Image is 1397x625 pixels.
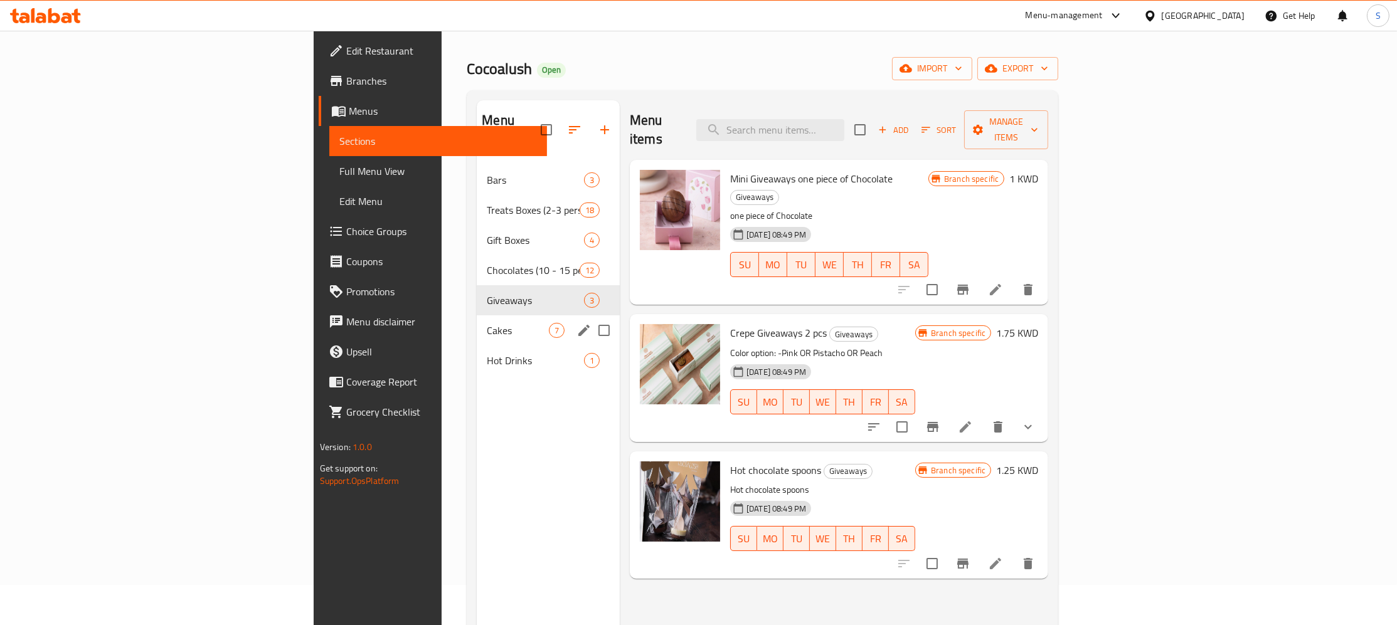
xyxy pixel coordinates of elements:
button: WE [815,252,844,277]
span: Get support on: [320,460,378,476]
span: Sort [922,123,956,137]
a: Edit menu item [988,556,1003,571]
button: TH [836,389,863,414]
p: Hot chocolate spoons [730,482,915,498]
span: Edit Menu [339,194,537,209]
span: FR [868,530,884,548]
div: Hot Drinks1 [477,345,620,376]
span: Select to update [889,414,915,440]
span: Giveaways [824,464,872,478]
a: Edit menu item [988,282,1003,297]
button: MO [759,252,787,277]
span: Edit Restaurant [346,43,537,58]
div: Open [537,63,566,78]
span: Branch specific [926,465,991,476]
div: [GEOGRAPHIC_DATA] [1162,9,1245,23]
button: WE [810,389,836,414]
button: sort-choices [859,412,889,442]
a: Promotions [319,276,547,307]
a: Edit menu item [958,419,973,434]
span: [DATE] 08:49 PM [741,366,811,378]
span: TU [789,393,805,411]
a: Menu disclaimer [319,307,547,337]
span: Sort sections [560,115,590,145]
button: SA [889,389,915,414]
span: WE [815,530,831,548]
span: 1 [585,355,599,367]
span: Sort items [913,120,964,140]
a: Menus [662,16,706,32]
div: Giveaways [824,464,873,479]
button: SA [900,252,928,277]
div: Giveaways [730,190,779,205]
div: Bars [487,172,584,187]
span: SA [894,530,910,548]
span: Mini Giveaways one piece of Chocolate [730,169,893,188]
span: 3 [585,174,599,186]
div: items [549,323,565,338]
button: SU [730,252,759,277]
div: Bars3 [477,165,620,195]
span: Crepe Giveaways 2 pcs [730,323,827,342]
a: Coverage Report [319,367,547,397]
div: Giveaways3 [477,285,620,315]
a: Restaurants management [521,16,648,32]
a: Menus [319,96,547,126]
div: Chocolates (10 - 15 persons)12 [477,255,620,285]
span: Sections [339,134,537,149]
span: Gift Boxes [487,233,584,248]
div: items [584,233,600,248]
div: Gift Boxes4 [477,225,620,255]
span: Add item [873,120,913,140]
span: [DATE] 08:49 PM [741,503,811,515]
span: FR [877,256,895,274]
div: Cakes [487,323,549,338]
span: MO [762,530,778,548]
div: items [580,263,600,278]
button: export [977,57,1058,80]
span: Grocery Checklist [346,404,537,419]
span: Select to update [919,276,945,303]
span: Choice Groups [346,224,537,239]
span: Restaurants management [536,16,648,31]
span: Promotions [346,284,537,299]
span: TU [789,530,805,548]
span: import [902,61,962,76]
li: / [653,16,657,31]
input: search [696,119,844,141]
span: 1.0.0 [353,439,372,455]
div: Treats Boxes (2-3 person)18 [477,195,620,225]
span: Branch specific [926,327,991,339]
span: Sections [721,16,757,31]
span: Coupons [346,254,537,269]
li: / [711,16,716,31]
span: WE [821,256,839,274]
span: Treats Boxes (2-3 person) [487,202,579,218]
span: FR [868,393,884,411]
a: Branches [319,66,547,96]
button: FR [872,252,900,277]
img: Crepe Giveaways 2 pcs [640,324,720,404]
h6: 1 KWD [1009,170,1038,187]
button: show more [1013,412,1043,442]
span: Branch specific [939,173,1004,185]
button: TU [787,252,815,277]
a: Edit Restaurant [319,36,547,66]
span: WE [815,393,831,411]
span: SU [736,393,752,411]
button: delete [1013,549,1043,579]
span: SU [736,256,754,274]
div: Chocolates (10 - 15 persons) [487,263,579,278]
a: Support.OpsPlatform [320,473,400,489]
p: one piece of Chocolate [730,208,928,224]
button: MO [757,526,783,551]
nav: Menu sections [477,160,620,381]
a: Grocery Checklist [319,397,547,427]
span: Menus [349,103,537,118]
button: SU [730,389,757,414]
button: FR [863,389,889,414]
span: Menu disclaimer [346,314,537,329]
a: Full Menu View [329,156,547,186]
div: items [584,172,600,187]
